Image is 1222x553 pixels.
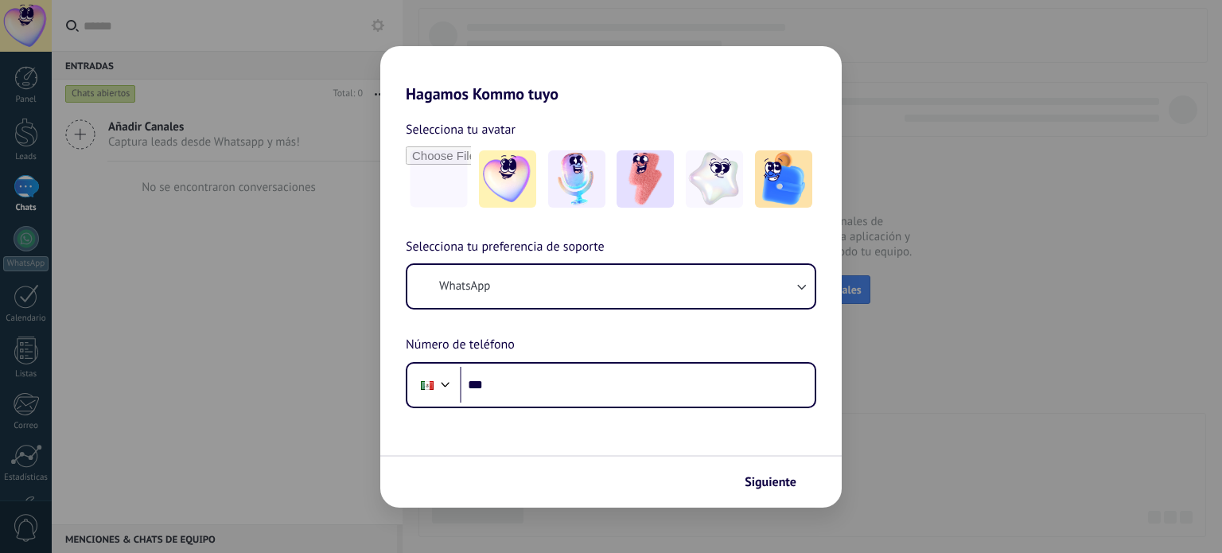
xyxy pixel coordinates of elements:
[406,119,516,140] span: Selecciona tu avatar
[617,150,674,208] img: -3.jpeg
[407,265,815,308] button: WhatsApp
[479,150,536,208] img: -1.jpeg
[406,237,605,258] span: Selecciona tu preferencia de soporte
[406,335,515,356] span: Número de teléfono
[755,150,812,208] img: -5.jpeg
[380,46,842,103] h2: Hagamos Kommo tuyo
[439,278,490,294] span: WhatsApp
[745,477,796,488] span: Siguiente
[412,368,442,402] div: Mexico: + 52
[548,150,605,208] img: -2.jpeg
[737,469,818,496] button: Siguiente
[686,150,743,208] img: -4.jpeg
